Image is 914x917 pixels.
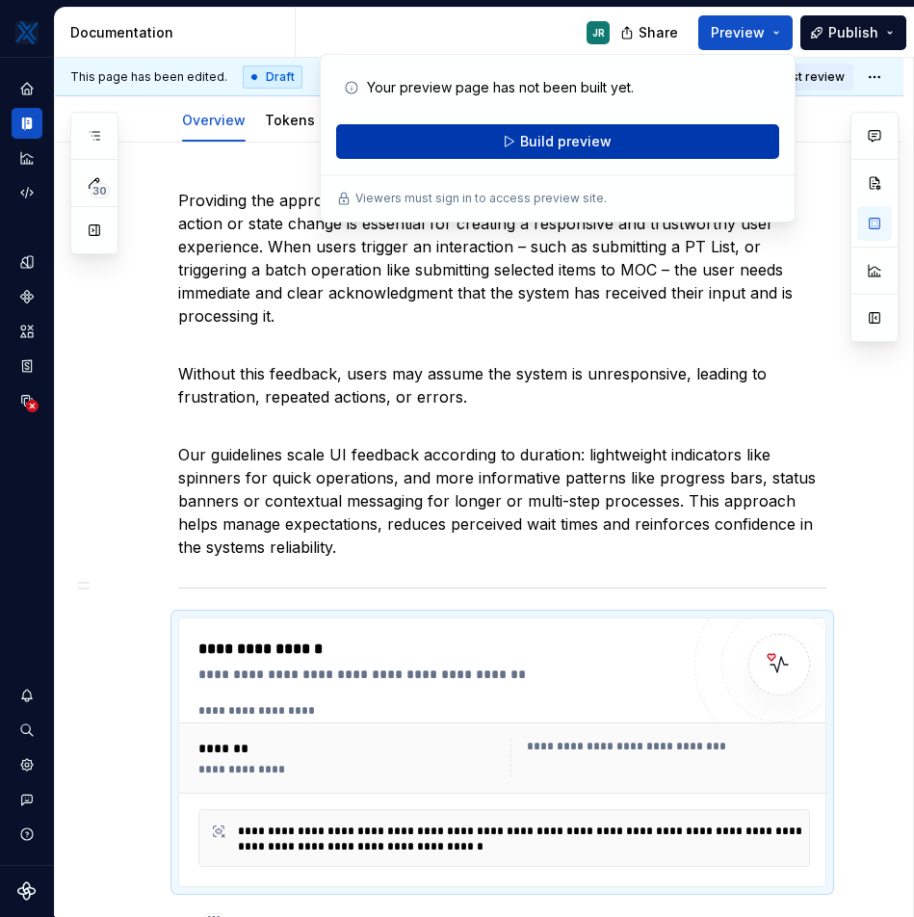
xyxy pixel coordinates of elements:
button: Preview [698,15,793,50]
img: 6599c211-2218-4379-aa47-474b768e6477.png [15,21,39,44]
span: Share [639,23,678,42]
button: Publish [800,15,906,50]
a: Settings [12,749,42,780]
div: JR [592,25,605,40]
span: Preview [711,23,765,42]
span: Publish [828,23,878,42]
p: Our guidelines scale UI feedback according to duration: lightweight indicators like spinners for ... [178,420,826,559]
span: This page has been edited. [70,69,227,85]
a: Code automation [12,177,42,208]
a: Design tokens [12,247,42,277]
a: Tokens [265,112,315,128]
a: Overview [182,112,246,128]
a: Storybook stories [12,351,42,381]
button: Share [611,15,691,50]
a: Home [12,73,42,104]
div: Tokens [257,99,323,140]
a: Data sources [12,385,42,416]
a: Documentation [12,108,42,139]
a: Assets [12,316,42,347]
button: Search ⌘K [12,715,42,746]
button: Notifications [12,680,42,711]
p: Providing the appropriate type of feedback to the user based on the duration of an action or stat... [178,189,826,351]
p: Viewers must sign in to access preview site. [355,191,607,206]
div: Overview [174,99,253,140]
div: Documentation [70,23,287,42]
button: Build preview [336,124,779,159]
svg: Supernova Logo [17,881,37,901]
div: Draft [243,65,302,89]
a: Analytics [12,143,42,173]
button: Contact support [12,784,42,815]
span: Request review [754,69,845,85]
span: Build preview [520,132,612,151]
p: Your preview page has not been built yet. [367,78,634,97]
a: Components [12,281,42,312]
span: 30 [90,183,110,198]
p: Without this feedback, users may assume the system is unresponsive, leading to frustration, repea... [178,362,826,408]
